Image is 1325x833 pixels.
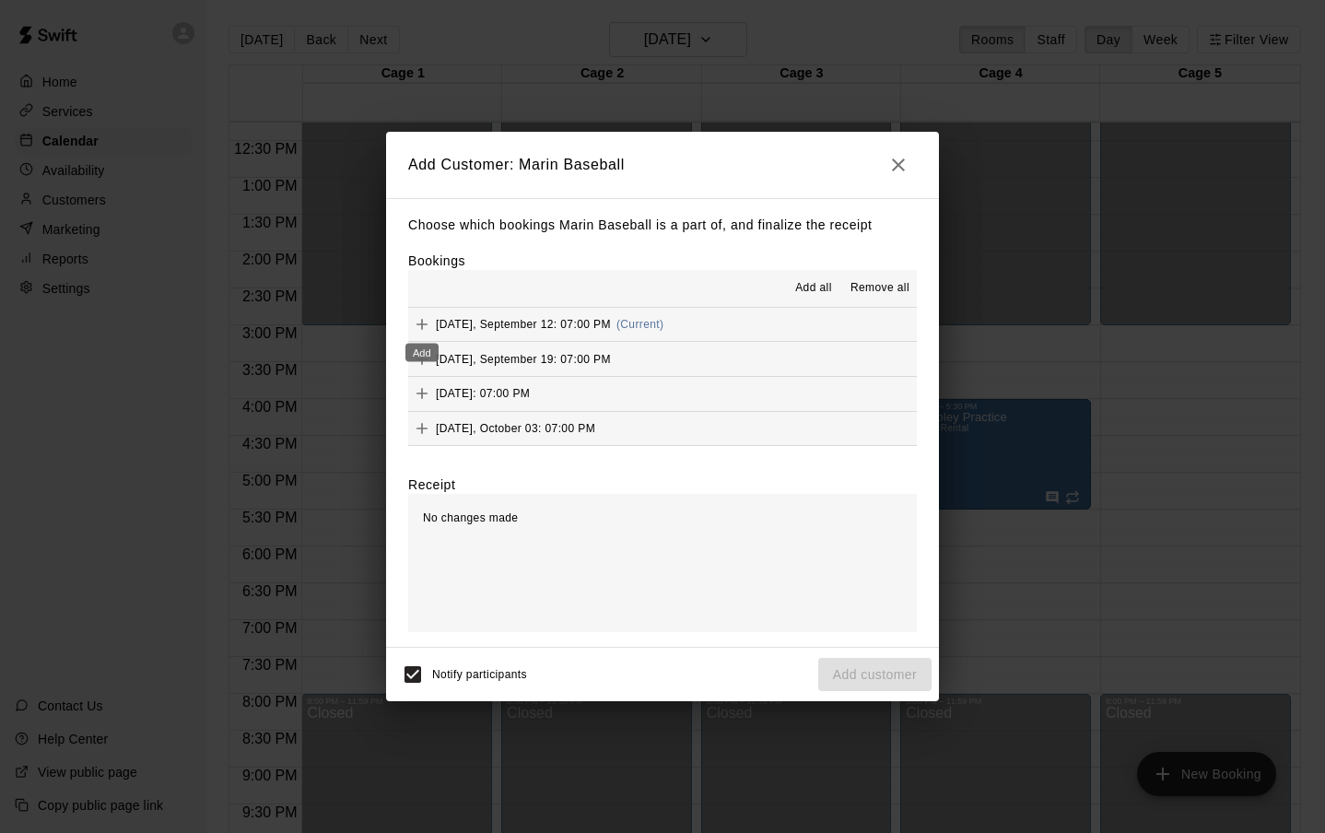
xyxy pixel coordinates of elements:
[423,511,518,524] span: No changes made
[408,377,917,411] button: Add[DATE]: 07:00 PM
[405,344,439,362] div: Add
[795,279,832,298] span: Add all
[408,412,917,446] button: Add[DATE], October 03: 07:00 PM
[408,253,465,268] label: Bookings
[436,422,595,435] span: [DATE], October 03: 07:00 PM
[436,318,611,331] span: [DATE], September 12: 07:00 PM
[436,352,611,365] span: [DATE], September 19: 07:00 PM
[408,421,436,435] span: Add
[408,317,436,331] span: Add
[850,279,909,298] span: Remove all
[432,668,527,681] span: Notify participants
[408,475,455,494] label: Receipt
[408,308,917,342] button: Add[DATE], September 12: 07:00 PM(Current)
[843,274,917,303] button: Remove all
[784,274,843,303] button: Add all
[408,386,436,400] span: Add
[408,342,917,376] button: Add[DATE], September 19: 07:00 PM
[436,387,530,400] span: [DATE]: 07:00 PM
[616,318,664,331] span: (Current)
[408,351,436,365] span: Add
[386,132,939,198] h2: Add Customer: Marin Baseball
[408,214,917,237] p: Choose which bookings Marin Baseball is a part of, and finalize the receipt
